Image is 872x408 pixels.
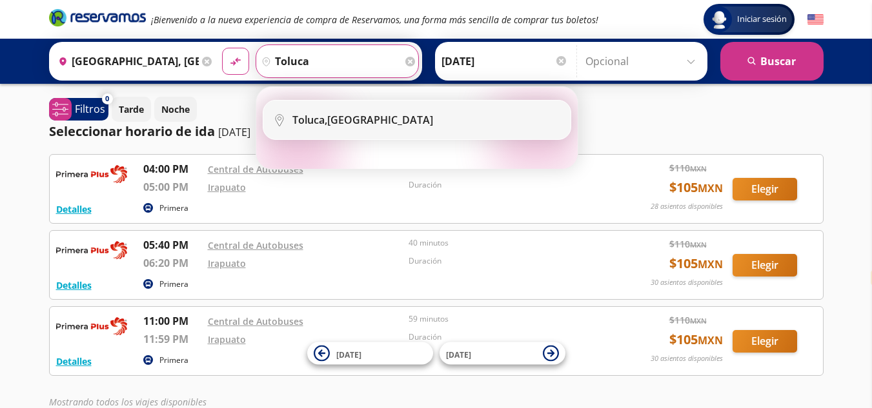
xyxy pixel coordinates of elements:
[669,313,707,327] span: $ 110
[56,278,92,292] button: Detalles
[256,45,402,77] input: Buscar Destino
[409,179,603,191] p: Duración
[56,313,127,339] img: RESERVAMOS
[56,237,127,263] img: RESERVAMOS
[698,181,723,195] small: MXN
[669,330,723,349] span: $ 105
[159,278,188,290] p: Primera
[75,101,105,117] p: Filtros
[651,277,723,288] p: 30 asientos disponibles
[49,122,215,141] p: Seleccionar horario de ida
[732,13,792,26] span: Iniciar sesión
[698,333,723,347] small: MXN
[208,333,246,345] a: Irapuato
[292,113,327,127] b: Toluca,
[720,42,824,81] button: Buscar
[690,316,707,325] small: MXN
[56,161,127,187] img: RESERVAMOS
[446,349,471,360] span: [DATE]
[143,331,201,347] p: 11:59 PM
[143,237,201,253] p: 05:40 PM
[733,178,797,200] button: Elegir
[208,315,303,327] a: Central de Autobuses
[409,313,603,325] p: 59 minutos
[336,349,361,360] span: [DATE]
[159,202,188,214] p: Primera
[56,355,92,368] button: Detalles
[112,97,151,122] button: Tarde
[669,237,707,251] span: $ 110
[53,45,199,77] input: Buscar Origen
[143,161,201,177] p: 04:00 PM
[651,353,723,364] p: 30 asientos disponibles
[143,313,201,329] p: 11:00 PM
[154,97,197,122] button: Noche
[669,254,723,273] span: $ 105
[409,255,603,267] p: Duración
[49,8,146,27] i: Brand Logo
[441,45,568,77] input: Elegir Fecha
[440,342,565,365] button: [DATE]
[208,239,303,251] a: Central de Autobuses
[669,161,707,175] span: $ 110
[409,331,603,343] p: Duración
[651,201,723,212] p: 28 asientos disponibles
[218,124,250,140] p: [DATE]
[56,202,92,216] button: Detalles
[690,164,707,173] small: MXN
[208,257,246,269] a: Irapuato
[161,102,190,116] p: Noche
[143,179,201,195] p: 05:00 PM
[807,12,824,28] button: English
[698,257,723,271] small: MXN
[307,342,433,365] button: [DATE]
[151,14,598,26] em: ¡Bienvenido a la nueva experiencia de compra de Reservamos, una forma más sencilla de comprar tus...
[669,178,723,197] span: $ 105
[49,98,108,121] button: 0Filtros
[733,330,797,353] button: Elegir
[159,355,188,366] p: Primera
[119,102,144,116] p: Tarde
[733,254,797,277] button: Elegir
[49,396,207,408] em: Mostrando todos los viajes disponibles
[208,181,246,193] a: Irapuato
[585,45,701,77] input: Opcional
[49,8,146,31] a: Brand Logo
[409,237,603,249] p: 40 minutos
[208,163,303,175] a: Central de Autobuses
[105,93,109,104] span: 0
[292,113,433,127] div: [GEOGRAPHIC_DATA]
[143,255,201,271] p: 06:20 PM
[690,240,707,249] small: MXN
